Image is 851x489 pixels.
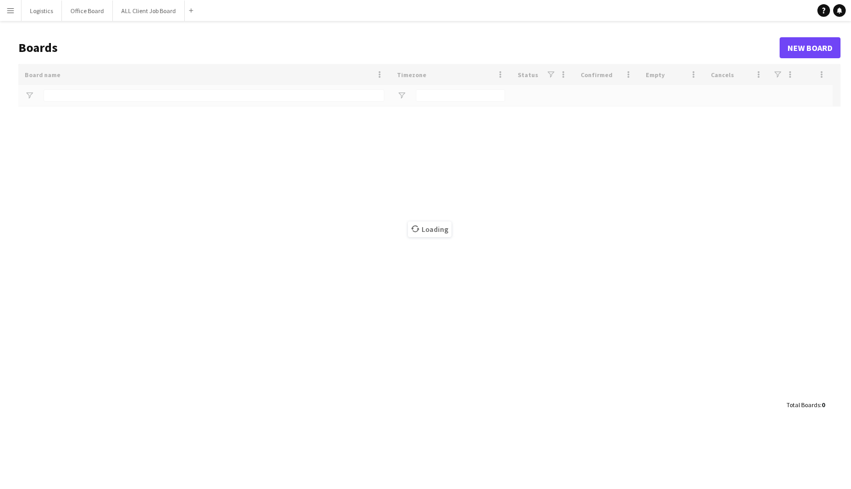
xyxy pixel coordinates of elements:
span: 0 [822,401,825,409]
h1: Boards [18,40,780,56]
button: Logistics [22,1,62,21]
div: : [786,395,825,415]
span: Total Boards [786,401,820,409]
button: ALL Client Job Board [113,1,185,21]
button: Office Board [62,1,113,21]
a: New Board [780,37,841,58]
span: Loading [408,221,451,237]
